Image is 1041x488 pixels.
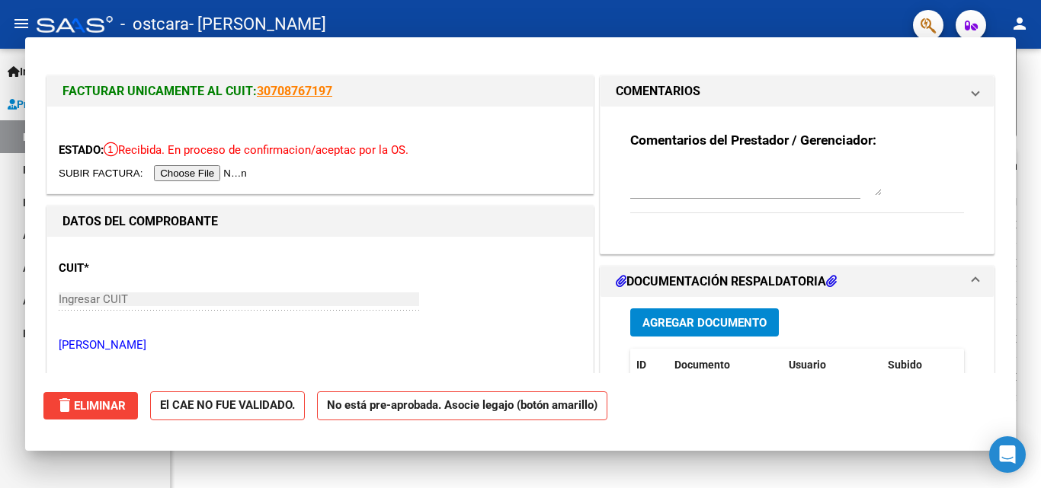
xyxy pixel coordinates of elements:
span: Recibida. En proceso de confirmacion/aceptac por la OS. [104,143,408,157]
mat-icon: delete [56,396,74,414]
datatable-header-cell: ID [630,349,668,381]
span: Inicio [8,63,46,80]
datatable-header-cell: Documento [668,349,783,381]
span: Documento [674,359,730,371]
span: - ostcara [120,8,189,41]
mat-icon: person [1011,14,1029,33]
strong: No está pre-aprobada. Asocie legajo (botón amarillo) [317,391,607,421]
h1: COMENTARIOS [616,82,700,100]
strong: El CAE NO FUE VALIDADO. [150,391,305,421]
strong: DATOS DEL COMPROBANTE [62,214,218,228]
p: [PERSON_NAME] [59,336,581,354]
span: ID [636,359,646,371]
datatable-header-cell: Usuario [783,349,882,381]
mat-icon: menu [12,14,30,33]
a: 30708767197 [257,84,332,98]
button: Eliminar [43,392,138,419]
button: Agregar Documento [630,308,779,336]
span: - [PERSON_NAME] [189,8,326,41]
span: Subido [888,359,922,371]
span: Prestadores / Proveedores [8,96,146,113]
strong: Comentarios del Prestador / Gerenciador: [630,132,876,148]
span: Usuario [789,359,826,371]
mat-expansion-panel-header: DOCUMENTACIÓN RESPALDATORIA [601,266,994,297]
datatable-header-cell: Acción [958,349,1034,381]
p: CUIT [59,260,216,277]
datatable-header-cell: Subido [882,349,958,381]
div: Open Intercom Messenger [989,436,1026,473]
div: COMENTARIOS [601,107,994,254]
span: ESTADO: [59,143,104,157]
span: FACTURAR UNICAMENTE AL CUIT: [62,84,257,98]
span: Agregar Documento [642,316,767,330]
span: Eliminar [56,399,126,413]
h1: DOCUMENTACIÓN RESPALDATORIA [616,273,837,291]
mat-expansion-panel-header: COMENTARIOS [601,76,994,107]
